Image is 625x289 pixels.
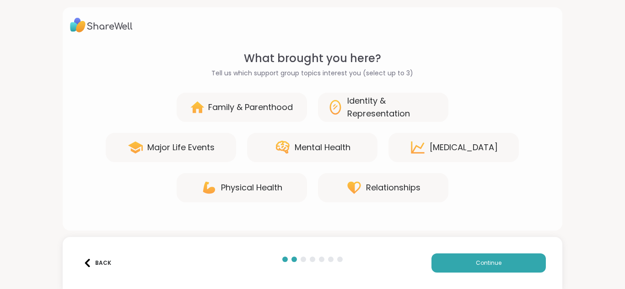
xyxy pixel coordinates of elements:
[295,141,350,154] div: Mental Health
[70,15,133,36] img: ShareWell Logo
[431,253,546,273] button: Continue
[211,68,413,78] span: Tell us which support group topics interest you (select up to 3)
[366,181,420,194] div: Relationships
[347,95,439,120] div: Identity & Representation
[244,50,381,67] span: What brought you here?
[221,181,282,194] div: Physical Health
[147,141,215,154] div: Major Life Events
[83,259,111,267] div: Back
[208,101,293,114] div: Family & Parenthood
[79,253,116,273] button: Back
[430,141,498,154] div: [MEDICAL_DATA]
[476,259,501,267] span: Continue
